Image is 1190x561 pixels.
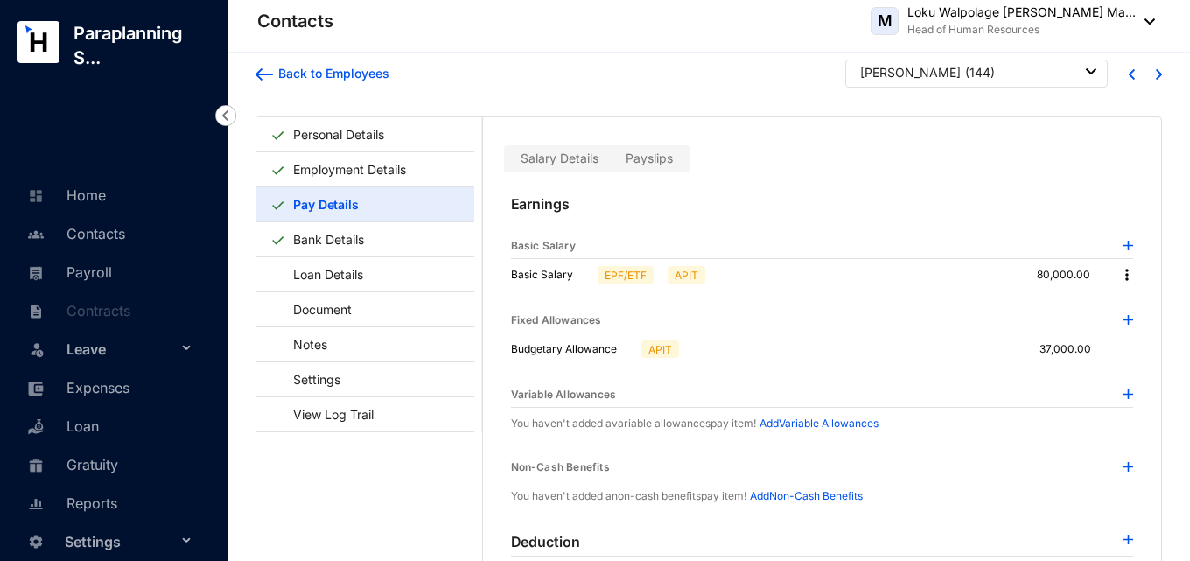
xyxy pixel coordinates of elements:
p: Deduction [511,531,580,552]
a: Settings [270,361,346,397]
img: report-unselected.e6a6b4230fc7da01f883.svg [28,496,44,512]
img: expense-unselected.2edcf0507c847f3e9e96.svg [28,381,44,396]
a: Bank Details [286,221,371,257]
p: Fixed Allowances [511,312,602,329]
p: 37,000.00 [1039,340,1105,358]
div: [PERSON_NAME] [860,64,961,81]
p: Loku Walpolage [PERSON_NAME] Ma... [907,4,1136,21]
p: EPF/ETF [605,267,647,283]
img: loan-unselected.d74d20a04637f2d15ab5.svg [28,419,44,435]
div: Back to Employees [273,65,389,82]
img: plus-blue.82faced185f92b6205e0ad2e478a7993.svg [1123,241,1133,250]
a: Loan [23,417,99,435]
p: You haven't added a variable allowances pay item! [511,415,756,432]
a: Personal Details [286,116,391,152]
img: nav-icon-left.19a07721e4dec06a274f6d07517f07b7.svg [215,105,236,126]
p: Paraplanning S... [59,21,227,70]
img: more.27664ee4a8faa814348e188645a3c1fc.svg [1118,266,1136,284]
a: Reports [23,494,117,512]
p: APIT [648,341,672,357]
img: chevron-right-blue.16c49ba0fe93ddb13f341d83a2dbca89.svg [1156,69,1162,80]
li: Reports [14,483,206,522]
a: Notes [270,326,333,362]
a: Employment Details [286,151,413,187]
li: Gratuity [14,445,206,483]
img: leave-unselected.2934df6273408c3f84d9.svg [28,340,45,358]
img: settings-unselected.1febfda315e6e19643a1.svg [28,534,44,550]
p: Earnings [511,193,1134,234]
span: Leave [66,332,177,367]
a: Home [23,186,106,204]
a: Loan Details [270,256,369,292]
img: contract-unselected.99e2b2107c0a7dd48938.svg [28,304,44,319]
a: Document [270,291,358,327]
p: Non-Cash Benefits [511,459,610,476]
li: Contacts [14,214,206,252]
img: gratuity-unselected.a8c340787eea3cf492d7.svg [28,458,44,473]
p: Budgetary Allowance [511,340,634,358]
a: Contacts [23,225,125,242]
p: You haven't added a non-cash benefits pay item! [511,487,746,505]
li: Expenses [14,368,206,406]
span: Settings [65,524,177,559]
img: plus-blue.82faced185f92b6205e0ad2e478a7993.svg [1123,315,1133,325]
img: payroll-unselected.b590312f920e76f0c668.svg [28,265,44,281]
p: Add Non-Cash Benefits [750,487,863,505]
span: Salary Details [521,151,598,165]
a: Contracts [23,302,130,319]
a: Gratuity [23,456,118,473]
a: Expenses [23,379,129,396]
li: Home [14,175,206,214]
p: Basic Salary [511,266,591,284]
li: Payroll [14,252,206,291]
li: Contracts [14,291,206,329]
img: plus-blue.82faced185f92b6205e0ad2e478a7993.svg [1123,462,1133,472]
a: Payroll [23,263,112,281]
li: Loan [14,406,206,445]
img: home-unselected.a29eae3204392db15eaf.svg [28,188,44,204]
a: View Log Trail [270,396,380,432]
img: chevron-left-blue.0fda5800d0a05439ff8ddef8047136d5.svg [1129,69,1135,80]
span: M [878,13,892,29]
img: plus-blue.82faced185f92b6205e0ad2e478a7993.svg [1123,535,1133,544]
p: APIT [675,267,698,283]
p: Contacts [257,9,333,33]
a: Pay Details [286,186,366,222]
img: plus-blue.82faced185f92b6205e0ad2e478a7993.svg [1123,389,1133,399]
p: Basic Salary [511,237,576,255]
p: ( 144 ) [965,64,995,81]
p: Head of Human Resources [907,21,1136,39]
span: Payslips [626,151,673,165]
img: dropdown-black.8e83cc76930a90b1a4fdb6d089b7bf3a.svg [1086,68,1096,74]
a: Back to Employees [255,65,389,82]
img: arrow-backward-blue.96c47016eac47e06211658234db6edf5.svg [255,68,273,81]
p: Add Variable Allowances [759,415,878,432]
p: 80,000.00 [1037,266,1104,284]
img: dropdown-black.8e83cc76930a90b1a4fdb6d089b7bf3a.svg [1136,18,1155,25]
p: Variable Allowances [511,386,617,403]
img: people-unselected.118708e94b43a90eceab.svg [28,227,44,242]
